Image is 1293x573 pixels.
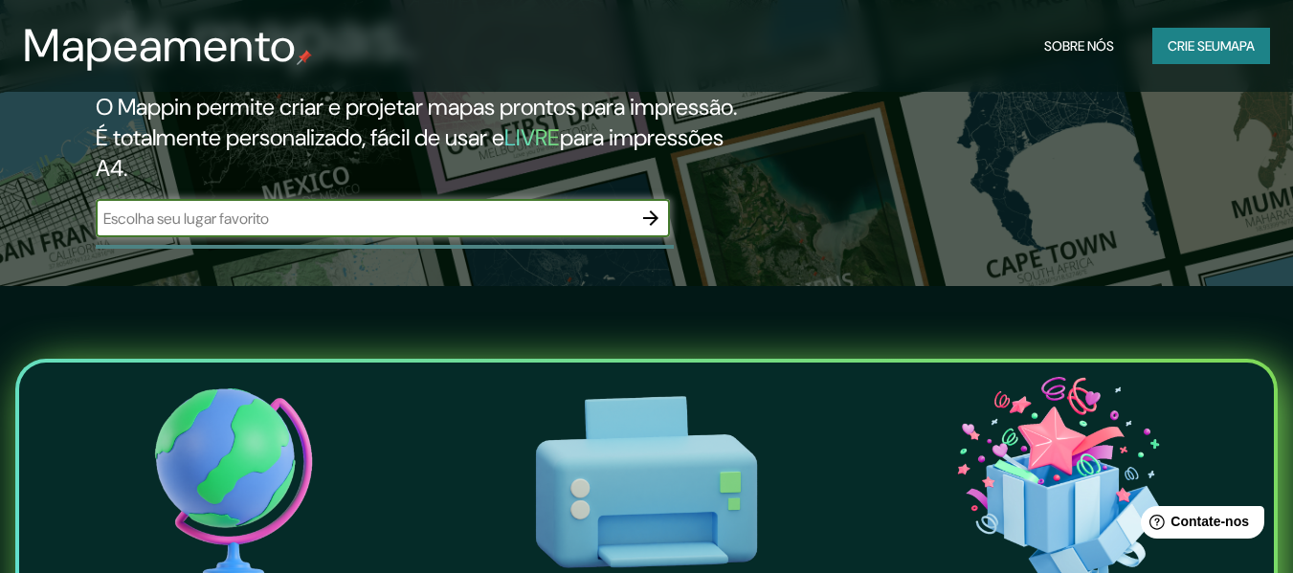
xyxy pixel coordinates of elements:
iframe: Iniciador de widget de ajuda [1123,498,1272,552]
button: Crie seumapa [1152,28,1270,64]
font: LIVRE [504,122,560,152]
font: É totalmente personalizado, fácil de usar e [96,122,504,152]
font: Sobre nós [1044,37,1114,55]
font: Mapeamento [23,15,297,76]
font: O Mappin permite criar e projetar mapas prontos para impressão. [96,92,737,121]
font: para impressões A4. [96,122,724,183]
font: mapa [1220,37,1255,55]
img: pino de mapa [297,50,312,65]
font: Crie seu [1168,37,1220,55]
input: Escolha seu lugar favorito [96,208,632,230]
button: Sobre nós [1037,28,1122,64]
